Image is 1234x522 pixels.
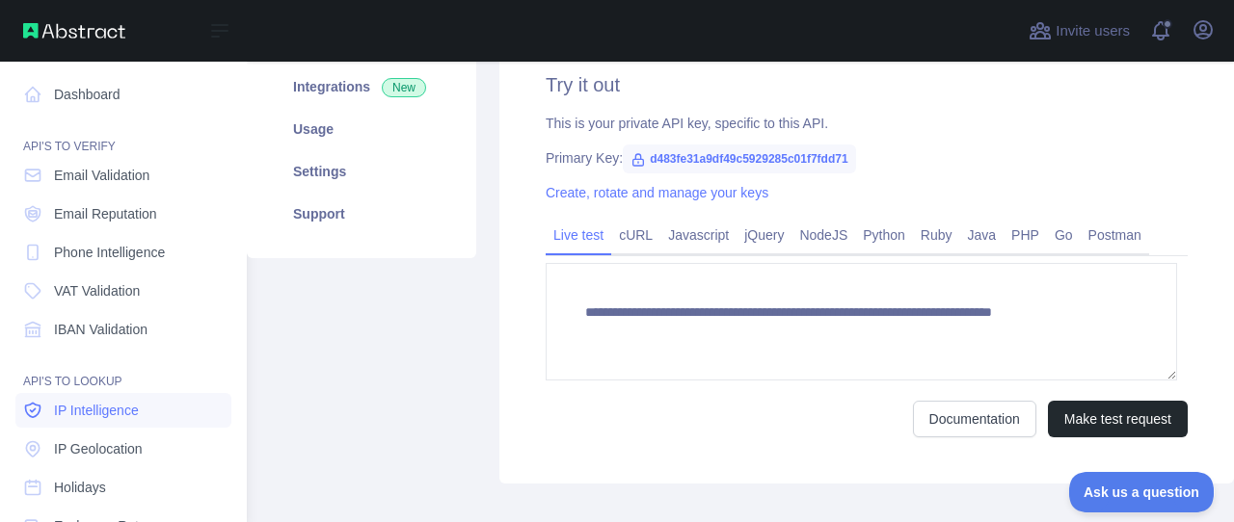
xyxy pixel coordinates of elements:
a: Live test [546,220,611,250]
a: Javascript [660,220,737,250]
a: PHP [1004,220,1047,250]
a: Holidays [15,470,231,505]
a: Dashboard [15,77,231,112]
a: Support [270,193,453,235]
a: IBAN Validation [15,312,231,347]
span: IP Geolocation [54,439,143,458]
a: jQuery [737,220,791,250]
a: Phone Intelligence [15,235,231,270]
span: VAT Validation [54,281,140,300]
a: Email Validation [15,158,231,193]
span: IP Intelligence [54,401,139,420]
span: New [382,78,426,97]
a: Settings [270,150,453,193]
span: Invite users [1056,20,1130,42]
div: This is your private API key, specific to this API. [546,114,1188,133]
a: Documentation [913,401,1036,437]
button: Make test request [1048,401,1188,437]
a: Integrations New [270,65,453,108]
a: Postman [1081,220,1149,250]
a: NodeJS [791,220,855,250]
span: Email Validation [54,166,149,185]
button: Invite users [1025,15,1134,46]
a: VAT Validation [15,274,231,308]
iframe: Toggle Customer Support [1069,472,1215,512]
a: Go [1047,220,1081,250]
span: d483fe31a9df49c5929285c01f7fdd71 [623,144,855,173]
a: IP Intelligence [15,393,231,428]
span: Holidays [54,478,106,497]
div: API'S TO VERIFY [15,116,231,154]
img: Abstract API [23,23,125,39]
a: Create, rotate and manage your keys [546,185,768,200]
span: IBAN Validation [54,320,148,339]
div: Primary Key: [546,148,1188,168]
span: Email Reputation [54,204,157,223]
div: API'S TO LOOKUP [15,351,231,389]
a: cURL [611,220,660,250]
a: Python [855,220,913,250]
a: Ruby [913,220,960,250]
a: Usage [270,108,453,150]
a: Email Reputation [15,196,231,231]
span: Phone Intelligence [54,243,165,262]
h2: Try it out [546,71,1188,98]
a: Java [960,220,1005,250]
a: IP Geolocation [15,431,231,466]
